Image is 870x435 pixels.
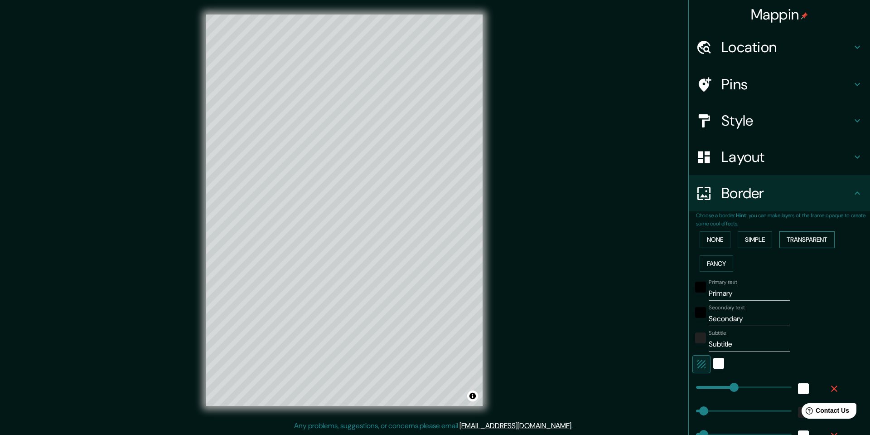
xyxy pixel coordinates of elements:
[709,329,726,337] label: Subtitle
[574,420,576,431] div: .
[721,184,852,202] h4: Border
[736,212,746,219] b: Hint
[695,307,706,318] button: black
[689,29,870,65] div: Location
[689,139,870,175] div: Layout
[700,231,730,248] button: None
[294,420,573,431] p: Any problems, suggestions, or concerns please email .
[721,112,852,130] h4: Style
[695,332,706,343] button: color-222222
[801,12,808,20] img: pin-icon.png
[779,231,835,248] button: Transparent
[689,66,870,103] div: Pins
[738,231,772,248] button: Simple
[751,5,808,24] h4: Mappin
[721,38,852,56] h4: Location
[709,304,745,312] label: Secondary text
[721,75,852,93] h4: Pins
[789,400,860,425] iframe: Help widget launcher
[721,148,852,166] h4: Layout
[700,255,733,272] button: Fancy
[713,358,724,369] button: white
[573,420,574,431] div: .
[689,103,870,139] div: Style
[709,279,737,286] label: Primary text
[459,421,571,430] a: [EMAIL_ADDRESS][DOMAIN_NAME]
[798,383,809,394] button: white
[467,391,478,401] button: Toggle attribution
[696,211,870,228] p: Choose a border. : you can make layers of the frame opaque to create some cool effects.
[689,175,870,211] div: Border
[695,282,706,293] button: black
